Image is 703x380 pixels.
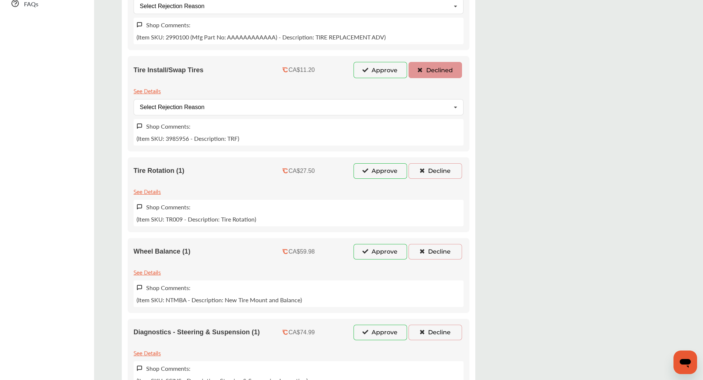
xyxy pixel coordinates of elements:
div: CA$11.20 [289,67,315,73]
button: Decline [409,325,462,340]
button: Approve [354,244,407,259]
label: Shop Comments: [146,21,190,29]
div: Select Rejection Reason [140,104,204,110]
button: Approve [354,163,407,179]
button: Approve [354,325,407,340]
img: svg+xml;base64,PHN2ZyB3aWR0aD0iMTYiIGhlaWdodD0iMTciIHZpZXdCb3g9IjAgMCAxNiAxNyIgZmlsbD0ibm9uZSIgeG... [137,204,142,210]
button: Decline [409,244,462,259]
button: Approve [354,62,407,78]
div: CA$74.99 [289,329,315,336]
button: Decline [409,163,462,179]
div: Select Rejection Reason [140,3,204,9]
img: svg+xml;base64,PHN2ZyB3aWR0aD0iMTYiIGhlaWdodD0iMTciIHZpZXdCb3g9IjAgMCAxNiAxNyIgZmlsbD0ibm9uZSIgeG... [137,285,142,291]
img: svg+xml;base64,PHN2ZyB3aWR0aD0iMTYiIGhlaWdodD0iMTciIHZpZXdCb3g9IjAgMCAxNiAxNyIgZmlsbD0ibm9uZSIgeG... [137,123,142,129]
label: Shop Comments: [146,283,190,292]
p: (Item SKU: NTMBA - Description: New Tire Mount and Balance) [137,296,302,304]
label: Shop Comments: [146,364,190,373]
label: Shop Comments: [146,203,190,211]
img: svg+xml;base64,PHN2ZyB3aWR0aD0iMTYiIGhlaWdodD0iMTciIHZpZXdCb3g9IjAgMCAxNiAxNyIgZmlsbD0ibm9uZSIgeG... [137,22,142,28]
p: (Item SKU: 2990100 (Mfg Part No: AAAAAAAAAAAA) - Description: TIRE REPLACEMENT ADV) [137,33,386,41]
span: Diagnostics - Steering & Suspension (1) [134,328,260,336]
div: See Details [134,267,161,277]
span: Tire Install/Swap Tires [134,66,203,74]
iframe: Button to launch messaging window [673,351,697,374]
div: CA$59.98 [289,248,315,255]
div: See Details [134,348,161,358]
span: Tire Rotation (1) [134,167,185,175]
img: svg+xml;base64,PHN2ZyB3aWR0aD0iMTYiIGhlaWdodD0iMTciIHZpZXdCb3g9IjAgMCAxNiAxNyIgZmlsbD0ibm9uZSIgeG... [137,365,142,372]
span: Wheel Balance (1) [134,248,190,255]
p: (Item SKU: TR009 - Description: Tire Rotation) [137,215,256,223]
div: See Details [134,186,161,196]
div: See Details [134,86,161,95]
div: CA$27.50 [289,168,315,174]
label: Shop Comments: [146,122,190,130]
p: (Item SKU: 3985956 - Description: TRF) [137,134,239,143]
button: Declined [409,62,462,78]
